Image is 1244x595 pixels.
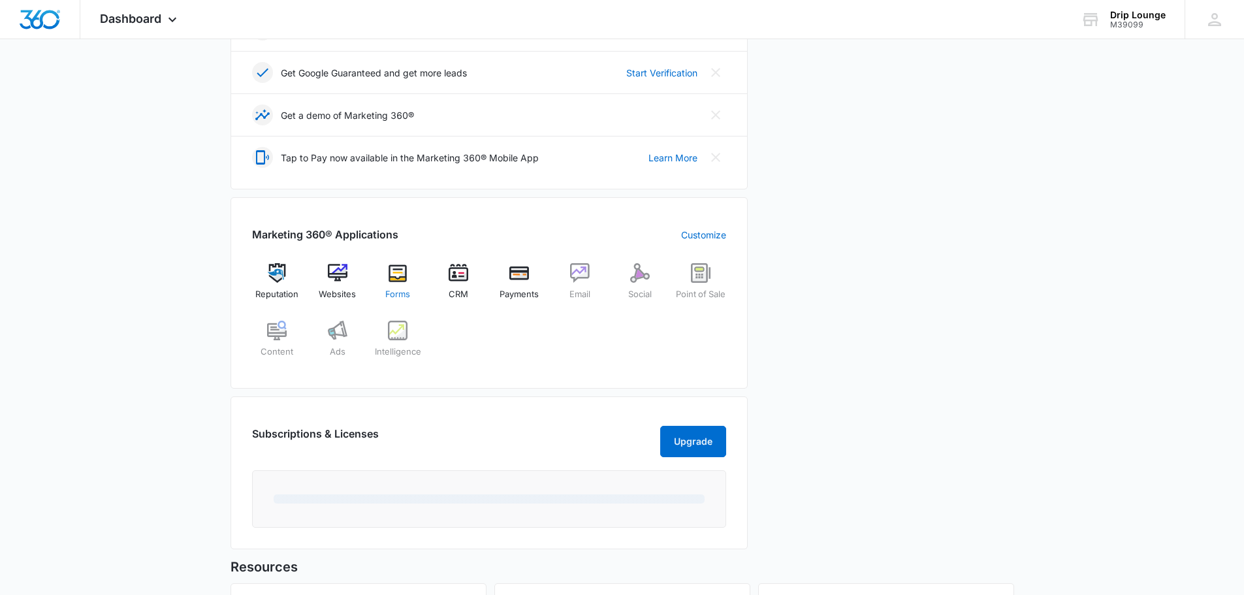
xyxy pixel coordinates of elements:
span: CRM [449,288,468,301]
span: Content [261,346,293,359]
span: Websites [319,288,356,301]
a: Content [252,321,302,368]
a: Forms [373,263,423,310]
span: Email [569,288,590,301]
div: account id [1110,20,1166,29]
span: Point of Sale [676,288,726,301]
h2: Subscriptions & Licenses [252,426,379,452]
p: Get Google Guaranteed and get more leads [281,66,467,80]
span: Intelligence [375,346,421,359]
a: Intelligence [373,321,423,368]
button: Close [705,147,726,168]
button: Upgrade [660,426,726,457]
p: Get a demo of Marketing 360® [281,108,414,122]
p: Tap to Pay now available in the Marketing 360® Mobile App [281,151,539,165]
div: account name [1110,10,1166,20]
a: Payments [494,263,545,310]
span: Reputation [255,288,298,301]
a: CRM [434,263,484,310]
span: Dashboard [100,12,161,25]
a: Point of Sale [676,263,726,310]
h2: Marketing 360® Applications [252,227,398,242]
a: Email [554,263,605,310]
span: Forms [385,288,410,301]
a: Ads [312,321,362,368]
button: Close [705,62,726,83]
a: Learn More [648,151,697,165]
span: Ads [330,346,345,359]
button: Close [705,105,726,125]
a: Start Verification [626,66,697,80]
span: Payments [500,288,539,301]
a: Social [615,263,665,310]
h5: Resources [231,557,1014,577]
a: Reputation [252,263,302,310]
a: Customize [681,228,726,242]
a: Websites [312,263,362,310]
span: Social [628,288,652,301]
